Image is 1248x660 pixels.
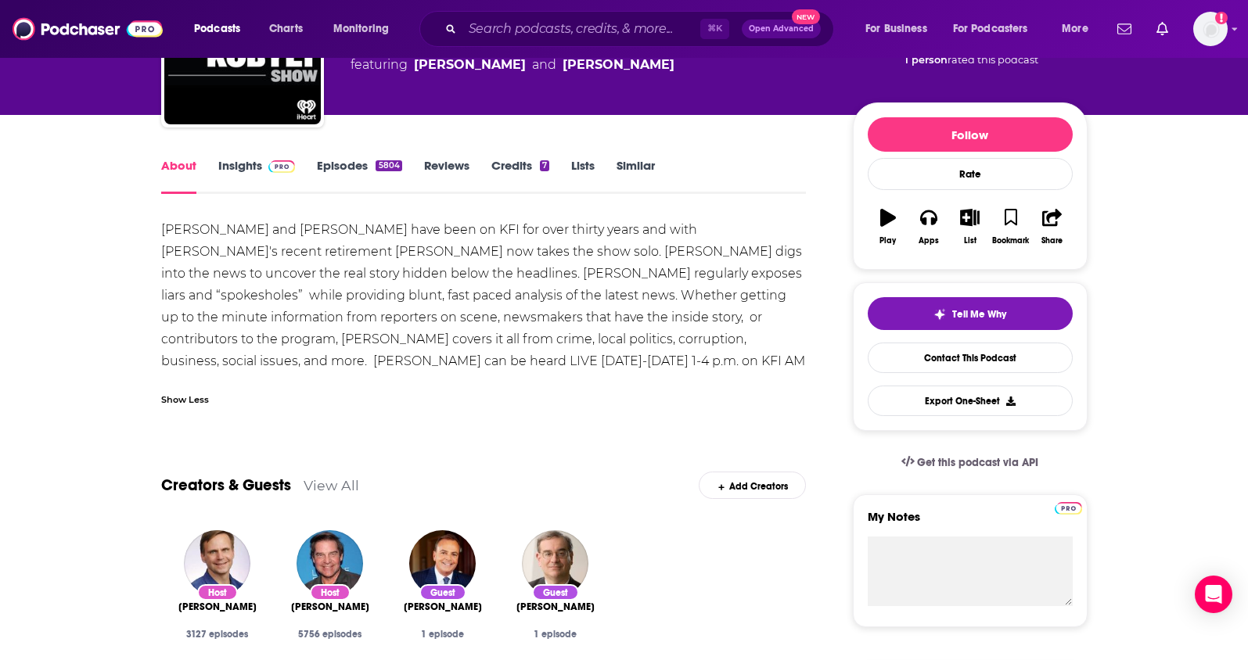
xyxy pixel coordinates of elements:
a: Similar [617,158,655,194]
a: Ken Chiampou [563,56,674,74]
span: Open Advanced [749,25,814,33]
div: Host [310,584,351,601]
div: 1 episode [399,629,487,640]
img: User Profile [1193,12,1228,46]
button: Export One-Sheet [868,386,1073,416]
div: Add Creators [699,472,806,499]
div: List [964,236,976,246]
a: Contact This Podcast [868,343,1073,373]
a: Rick Caruso [404,601,482,613]
img: Rick Caruso [409,530,476,597]
button: open menu [183,16,261,41]
a: Get this podcast via API [889,443,1052,482]
span: Tell Me Why [952,308,1006,321]
a: Ken Chiampou [178,601,257,613]
div: Apps [919,236,939,246]
div: 7 [540,160,549,171]
span: Get this podcast via API [917,456,1038,469]
span: More [1062,18,1088,40]
button: Play [868,199,908,255]
img: Ken Chiampou [184,530,250,597]
div: Rate [868,158,1073,190]
div: 3127 episodes [174,629,261,640]
div: Share [1041,236,1063,246]
a: Show notifications dropdown [1150,16,1174,42]
button: open menu [854,16,947,41]
button: open menu [1051,16,1108,41]
img: John Kobylt [297,530,363,597]
div: Open Intercom Messenger [1195,576,1232,613]
img: Podchaser Pro [268,160,296,173]
a: Show notifications dropdown [1111,16,1138,42]
a: Creators & Guests [161,475,291,495]
a: Lists [571,158,595,194]
span: Monitoring [333,18,389,40]
span: and [532,56,556,74]
div: 1 episode [512,629,599,640]
div: Guest [419,584,466,601]
span: For Podcasters [953,18,1028,40]
button: List [949,199,990,255]
a: InsightsPodchaser Pro [218,158,296,194]
a: Reviews [424,158,469,194]
div: 5756 episodes [286,629,374,640]
a: Credits7 [491,158,549,194]
button: Show profile menu [1193,12,1228,46]
span: [PERSON_NAME] [404,601,482,613]
span: 1 person [905,54,948,66]
div: Search podcasts, credits, & more... [434,11,849,47]
button: open menu [322,16,409,41]
span: For Business [865,18,927,40]
a: About [161,158,196,194]
button: Follow [868,117,1073,152]
div: Host [197,584,238,601]
span: [PERSON_NAME] [291,601,369,613]
a: View All [304,477,359,493]
span: rated this podcast [948,54,1038,66]
button: Open AdvancedNew [742,20,821,38]
label: My Notes [868,509,1073,536]
div: [PERSON_NAME] and [PERSON_NAME] have been on KFI for over thirty years and with [PERSON_NAME]'s r... [161,219,807,394]
a: Mark Krikorian [516,601,595,613]
div: Guest [532,584,579,601]
span: featuring [351,56,674,74]
span: [PERSON_NAME] [516,601,595,613]
button: Bookmark [991,199,1031,255]
button: tell me why sparkleTell Me Why [868,297,1073,330]
div: Play [879,236,896,246]
a: Episodes5804 [317,158,401,194]
span: [PERSON_NAME] [178,601,257,613]
span: New [792,9,820,24]
span: ⌘ K [700,19,729,39]
img: Podchaser - Follow, Share and Rate Podcasts [13,14,163,44]
a: Charts [259,16,312,41]
a: John Kobylt [414,56,526,74]
button: Share [1031,199,1072,255]
input: Search podcasts, credits, & more... [462,16,700,41]
img: Podchaser Pro [1055,502,1082,515]
span: Podcasts [194,18,240,40]
img: tell me why sparkle [933,308,946,321]
span: Charts [269,18,303,40]
span: Logged in as kochristina [1193,12,1228,46]
img: Mark Krikorian [522,530,588,597]
div: Bookmark [992,236,1029,246]
button: open menu [943,16,1051,41]
svg: Add a profile image [1215,12,1228,24]
button: Apps [908,199,949,255]
a: John Kobylt [291,601,369,613]
div: 5804 [376,160,401,171]
a: Pro website [1055,500,1082,515]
